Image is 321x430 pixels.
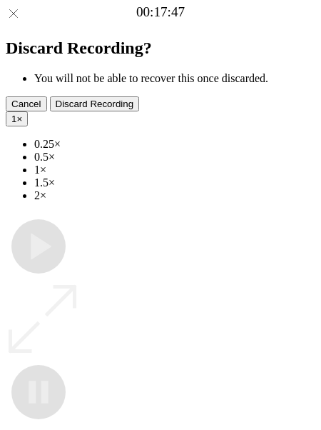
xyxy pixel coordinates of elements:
[34,164,315,176] li: 1×
[6,39,315,58] h2: Discard Recording?
[34,138,315,151] li: 0.25×
[6,96,47,111] button: Cancel
[136,4,185,20] a: 00:17:47
[11,114,16,124] span: 1
[50,96,140,111] button: Discard Recording
[34,72,315,85] li: You will not be able to recover this once discarded.
[34,176,315,189] li: 1.5×
[34,151,315,164] li: 0.5×
[34,189,315,202] li: 2×
[6,111,28,126] button: 1×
